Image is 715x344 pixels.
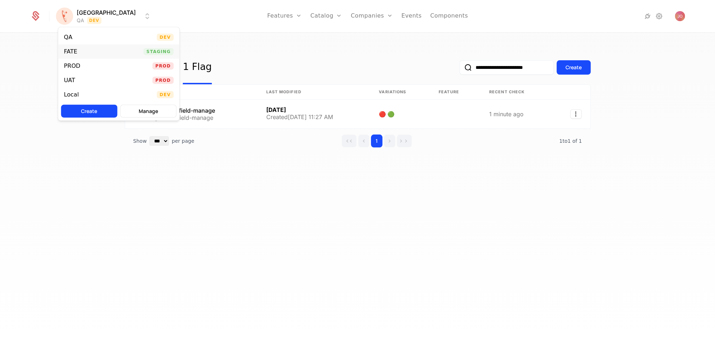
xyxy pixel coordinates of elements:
[64,63,80,69] div: PROD
[157,34,173,41] span: Dev
[64,34,72,40] div: QA
[64,92,78,98] div: Local
[61,105,117,118] button: Create
[120,105,176,118] button: Manage
[152,77,173,84] span: Prod
[58,27,180,121] div: Select environment
[570,109,582,119] button: Select action
[157,91,173,98] span: Dev
[64,49,77,55] div: FATE
[152,62,173,70] span: Prod
[64,77,75,83] div: UAT
[144,48,174,55] span: Staging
